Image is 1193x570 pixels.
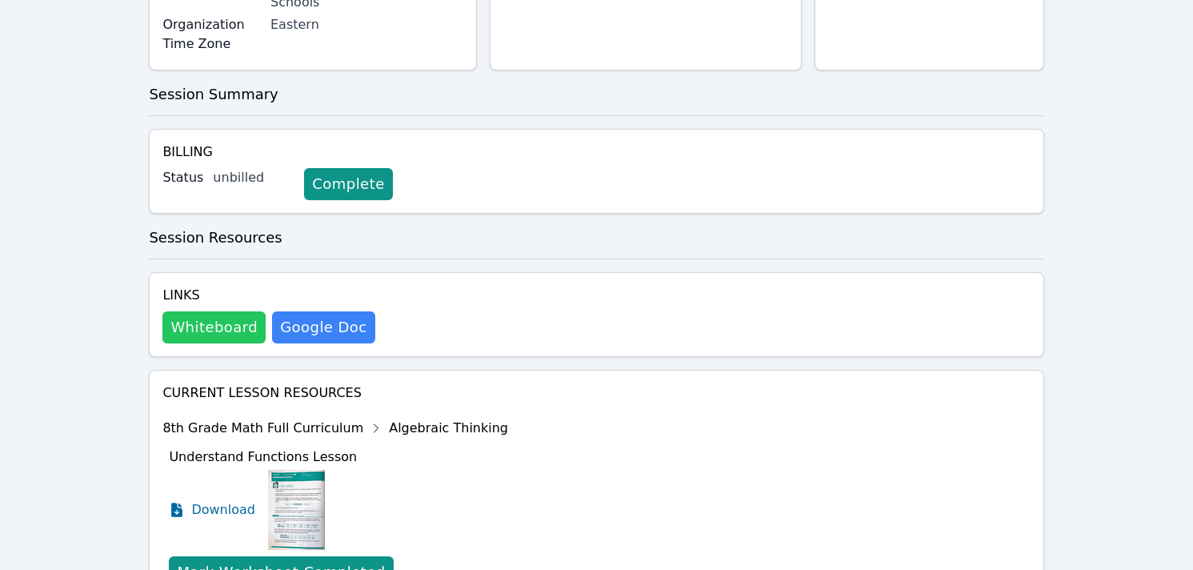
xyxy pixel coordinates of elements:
a: Google Doc [272,311,374,343]
a: Complete [304,168,392,200]
h3: Session Resources [149,227,1043,249]
div: 8th Grade Math Full Curriculum Algebraic Thinking [162,415,508,441]
button: Whiteboard [162,311,266,343]
label: Status [162,168,203,187]
h4: Current Lesson Resources [162,383,1030,403]
img: Understand Functions Lesson [268,470,325,550]
a: Download [169,470,255,550]
span: Understand Functions Lesson [169,449,357,464]
div: unbilled [213,168,291,187]
div: Eastern [270,15,463,34]
label: Organization Time Zone [162,15,261,54]
h4: Billing [162,142,1030,162]
span: Download [191,500,255,520]
h3: Session Summary [149,83,1043,106]
h4: Links [162,286,374,305]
